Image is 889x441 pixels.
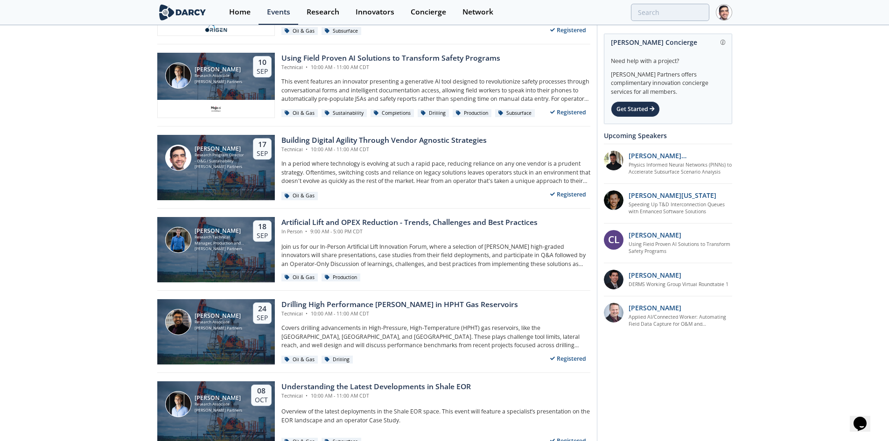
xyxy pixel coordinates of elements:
div: Artificial Lift and OPEX Reduction - Trends, Challenges and Best Practices [281,217,538,228]
div: Get Started [611,101,660,117]
p: [PERSON_NAME] [PERSON_NAME] [629,151,733,161]
span: • [304,64,309,70]
div: Technical 10:00 AM - 11:00 AM CDT [281,64,500,71]
a: Physics Informed Neural Networks (PINNs) to Accelerate Subsurface Scenario Analysis [629,161,733,176]
div: Research Program Director - O&G / Sustainability [195,152,245,164]
div: Subsurface [322,27,362,35]
div: Drilling [322,356,353,364]
div: Upcoming Speakers [604,127,732,144]
div: [PERSON_NAME] [195,228,245,234]
div: Sep [257,231,268,240]
img: Juan Mayol [165,63,191,89]
p: This event features an innovator presenting a generative AI tool designed to revolutionize safety... [281,77,590,103]
a: Applied AI/Connected Worker: Automating Field Data Capture for O&M and Construction [629,314,733,329]
div: Using Field Proven AI Solutions to Transform Safety Programs [281,53,500,64]
img: 1b183925-147f-4a47-82c9-16eeeed5003c [604,190,623,210]
div: Concierge [411,8,446,16]
div: Research Associate [195,319,242,325]
span: • [304,146,309,153]
div: Registered [546,189,590,200]
img: Sami Sultan [165,145,191,171]
img: information.svg [721,40,726,45]
div: Production [322,273,361,282]
div: Oil & Gas [281,109,318,118]
div: Research Associate [195,73,242,79]
a: DERMS Working Group Virtual Roundtable 1 [629,281,728,288]
span: • [304,228,309,235]
div: Sustainability [322,109,367,118]
div: Production [453,109,492,118]
img: 47e0ea7c-5f2f-49e4-bf12-0fca942f69fc [604,270,623,289]
p: [PERSON_NAME] [629,303,681,313]
a: Juan Mayol [PERSON_NAME] Research Associate [PERSON_NAME] Partners 10 Sep Using Field Proven AI S... [157,53,590,118]
div: Research [307,8,339,16]
div: Technical 10:00 AM - 11:00 AM CDT [281,146,487,154]
div: Home [229,8,251,16]
div: Need help with a project? [611,50,725,65]
span: • [304,310,309,317]
p: [PERSON_NAME][US_STATE] [629,190,716,200]
img: logo-wide.svg [157,4,208,21]
div: Oil & Gas [281,356,318,364]
img: 257d1208-f7de-4aa6-9675-f79dcebd2004 [604,303,623,322]
div: [PERSON_NAME] Partners [195,325,242,331]
div: In Person 9:00 AM - 5:00 PM CDT [281,228,538,236]
div: 18 [257,222,268,231]
div: [PERSON_NAME] [195,313,242,319]
div: Oil & Gas [281,273,318,282]
div: Registered [546,24,590,36]
div: [PERSON_NAME] [195,395,242,401]
p: [PERSON_NAME] [629,230,681,240]
div: Innovators [356,8,394,16]
div: Events [267,8,290,16]
div: Research Associate [195,401,242,407]
div: Technical 10:00 AM - 11:00 AM CDT [281,310,518,318]
div: Oct [255,396,268,404]
p: [PERSON_NAME] [629,270,681,280]
p: Join us for our In-Person Artificial Lift Innovation Forum, where a selection of [PERSON_NAME] hi... [281,243,590,268]
div: Network [462,8,493,16]
div: [PERSON_NAME] Partners [195,164,245,170]
div: Research Technical Manager, Production and Sustainability [195,234,245,246]
div: [PERSON_NAME] [195,146,245,152]
div: 17 [257,140,268,149]
div: Sep [257,67,268,76]
div: Oil & Gas [281,27,318,35]
div: 08 [255,386,268,396]
div: Understanding the Latest Developments in Shale EOR [281,381,471,392]
input: Advanced Search [631,4,709,21]
span: • [304,392,309,399]
div: Building Digital Agility Through Vendor Agnostic Strategies [281,135,487,146]
div: Technical 10:00 AM - 11:00 AM CDT [281,392,471,400]
div: Sep [257,149,268,158]
img: c99e3ca0-ae72-4bf9-a710-a645b1189d83 [210,103,222,114]
a: Speeding Up T&D Interconnection Queues with Enhanced Software Solutions [629,201,733,216]
div: [PERSON_NAME] [195,66,242,73]
p: Overview of the latest deployments in the Shale EOR space. This event will feature a specialist’s... [281,407,590,425]
div: Sep [257,314,268,322]
img: Arsalan Ansari [165,309,191,335]
div: [PERSON_NAME] Partners [195,246,245,252]
a: Sami Sultan [PERSON_NAME] Research Program Director - O&G / Sustainability [PERSON_NAME] Partners... [157,135,590,200]
iframe: chat widget [850,404,880,432]
a: Using Field Proven AI Solutions to Transform Safety Programs [629,241,733,256]
img: Nick Robbins [165,227,191,253]
img: origen.ai.png [202,21,230,32]
div: Registered [546,106,590,118]
img: Profile [716,4,732,21]
div: Drilling High Performance [PERSON_NAME] in HPHT Gas Reservoirs [281,299,518,310]
p: Covers drilling advancements in High-Pressure, High-Temperature (HPHT) gas reservoirs, like the [... [281,324,590,350]
a: Arsalan Ansari [PERSON_NAME] Research Associate [PERSON_NAME] Partners 24 Sep Drilling High Perfo... [157,299,590,364]
p: In a period where technology is evolving at such a rapid pace, reducing reliance on any one vendo... [281,160,590,185]
div: 24 [257,304,268,314]
img: Juan Mayol [165,391,191,417]
div: [PERSON_NAME] Partners offers complimentary innovation concierge services for all members. [611,65,725,96]
div: [PERSON_NAME] Partners [195,407,242,413]
div: Completions [371,109,414,118]
div: Subsurface [495,109,535,118]
a: Nick Robbins [PERSON_NAME] Research Technical Manager, Production and Sustainability [PERSON_NAME... [157,217,590,282]
div: CL [604,230,623,250]
div: Oil & Gas [281,192,318,200]
div: Registered [546,353,590,364]
div: 10 [257,58,268,67]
